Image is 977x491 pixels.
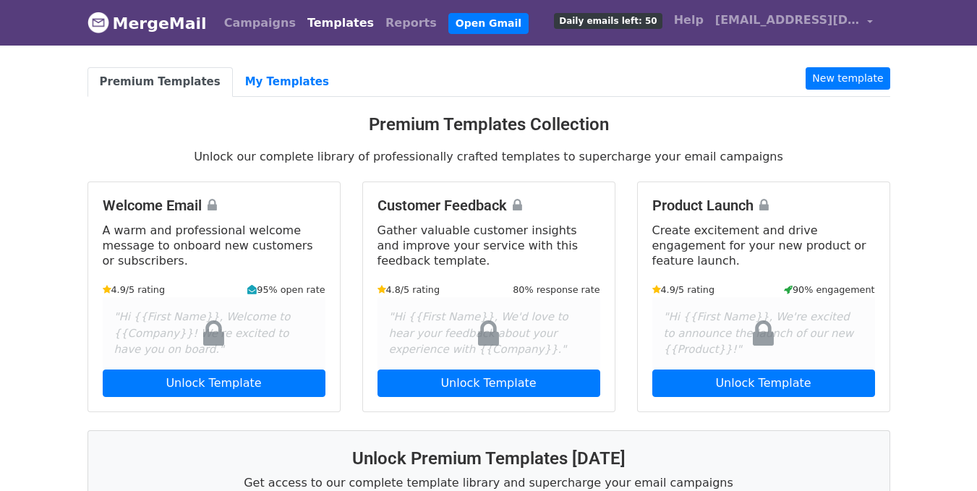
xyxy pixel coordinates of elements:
span: [EMAIL_ADDRESS][DOMAIN_NAME] [715,12,860,29]
a: Reports [380,9,443,38]
h4: Customer Feedback [377,197,600,214]
p: Gather valuable customer insights and improve your service with this feedback template. [377,223,600,268]
a: Premium Templates [88,67,233,97]
a: [EMAIL_ADDRESS][DOMAIN_NAME] [709,6,879,40]
span: Daily emails left: 50 [554,13,662,29]
a: Unlock Template [377,370,600,397]
h3: Premium Templates Collection [88,114,890,135]
div: "Hi {{First Name}}, We'd love to hear your feedback about your experience with {{Company}}." [377,297,600,370]
small: 95% open rate [247,283,325,296]
p: A warm and professional welcome message to onboard new customers or subscribers. [103,223,325,268]
a: Daily emails left: 50 [548,6,667,35]
a: My Templates [233,67,341,97]
div: "Hi {{First Name}}, Welcome to {{Company}}! We're excited to have you on board." [103,297,325,370]
p: Create excitement and drive engagement for your new product or feature launch. [652,223,875,268]
div: "Hi {{First Name}}, We're excited to announce the launch of our new {{Product}}!" [652,297,875,370]
small: 4.9/5 rating [652,283,715,296]
a: Templates [302,9,380,38]
small: 90% engagement [784,283,875,296]
a: Unlock Template [652,370,875,397]
a: Open Gmail [448,13,529,34]
p: Unlock our complete library of professionally crafted templates to supercharge your email campaigns [88,149,890,164]
small: 80% response rate [513,283,600,296]
img: MergeMail logo [88,12,109,33]
p: Get access to our complete template library and supercharge your email campaigns [106,475,872,490]
h4: Product Launch [652,197,875,214]
small: 4.8/5 rating [377,283,440,296]
a: Unlock Template [103,370,325,397]
h4: Welcome Email [103,197,325,214]
a: New template [806,67,889,90]
h3: Unlock Premium Templates [DATE] [106,448,872,469]
a: MergeMail [88,8,207,38]
a: Help [668,6,709,35]
a: Campaigns [218,9,302,38]
small: 4.9/5 rating [103,283,166,296]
